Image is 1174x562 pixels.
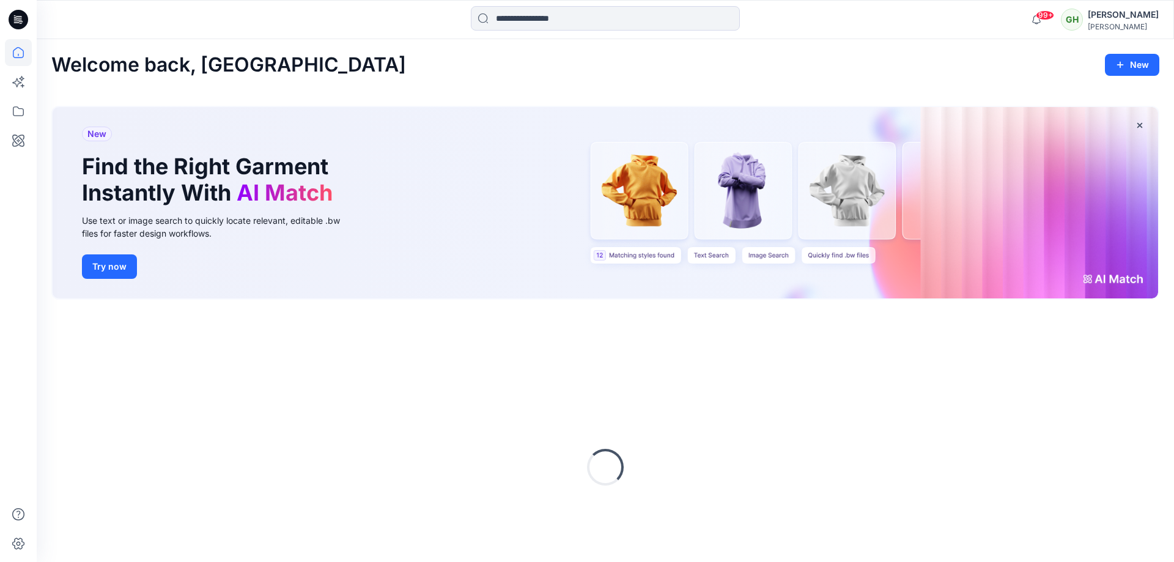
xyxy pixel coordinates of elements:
[82,254,137,279] button: Try now
[1061,9,1083,31] div: GH
[87,127,106,141] span: New
[1088,22,1159,31] div: [PERSON_NAME]
[237,179,333,206] span: AI Match
[1036,10,1054,20] span: 99+
[51,54,406,76] h2: Welcome back, [GEOGRAPHIC_DATA]
[1088,7,1159,22] div: [PERSON_NAME]
[82,153,339,206] h1: Find the Right Garment Instantly With
[1105,54,1159,76] button: New
[82,214,357,240] div: Use text or image search to quickly locate relevant, editable .bw files for faster design workflows.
